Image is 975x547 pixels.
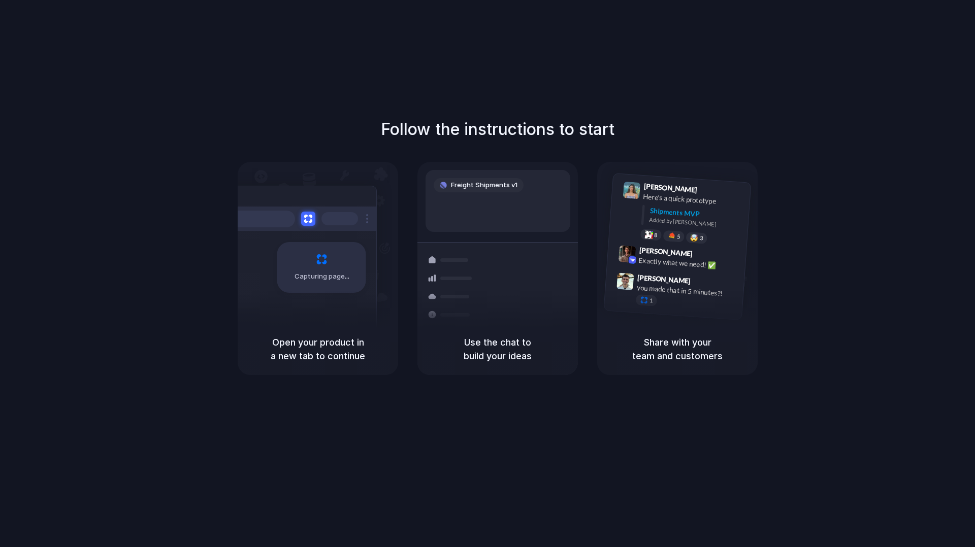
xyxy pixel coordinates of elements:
h5: Open your product in a new tab to continue [250,335,386,363]
span: [PERSON_NAME] [643,181,697,195]
span: 1 [649,298,653,303]
h5: Use the chat to build your ideas [430,335,566,363]
div: Shipments MVP [649,206,743,222]
div: Added by [PERSON_NAME] [649,216,742,230]
span: 9:42 AM [696,249,717,261]
span: 9:41 AM [700,186,721,198]
h1: Follow the instructions to start [381,117,614,142]
span: 8 [654,232,658,238]
span: 3 [700,235,703,241]
h5: Share with your team and customers [609,335,745,363]
span: Capturing page [295,271,351,282]
div: Exactly what we need! ✅ [638,255,740,272]
span: [PERSON_NAME] [637,272,691,287]
div: you made that in 5 minutes?! [636,282,738,299]
div: 🤯 [690,234,699,242]
span: Freight Shipments v1 [451,180,517,190]
span: 5 [677,234,680,240]
span: 9:47 AM [694,277,714,289]
span: [PERSON_NAME] [639,245,693,259]
div: Here's a quick prototype [643,191,744,209]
